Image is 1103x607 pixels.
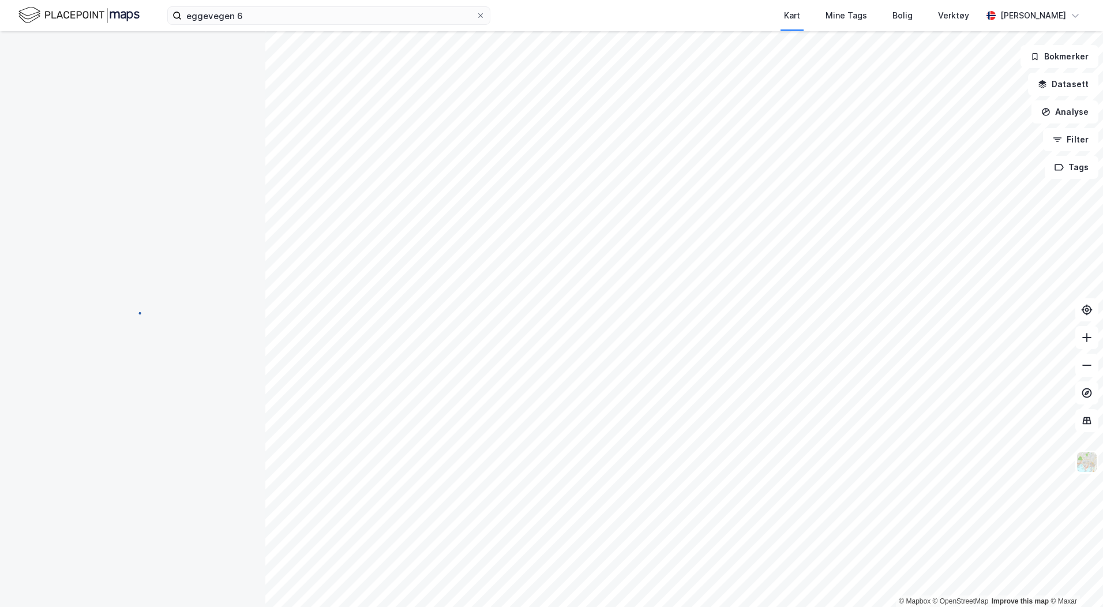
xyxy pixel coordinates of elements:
[826,9,867,23] div: Mine Tags
[1045,552,1103,607] iframe: Chat Widget
[899,597,931,605] a: Mapbox
[1045,156,1098,179] button: Tags
[182,7,476,24] input: Søk på adresse, matrikkel, gårdeiere, leietakere eller personer
[784,9,800,23] div: Kart
[1000,9,1066,23] div: [PERSON_NAME]
[992,597,1049,605] a: Improve this map
[1043,128,1098,151] button: Filter
[938,9,969,23] div: Verktøy
[1076,451,1098,473] img: Z
[933,597,989,605] a: OpenStreetMap
[892,9,913,23] div: Bolig
[18,5,140,25] img: logo.f888ab2527a4732fd821a326f86c7f29.svg
[123,303,142,321] img: spinner.a6d8c91a73a9ac5275cf975e30b51cfb.svg
[1021,45,1098,68] button: Bokmerker
[1031,100,1098,123] button: Analyse
[1028,73,1098,96] button: Datasett
[1045,552,1103,607] div: Kontrollprogram for chat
